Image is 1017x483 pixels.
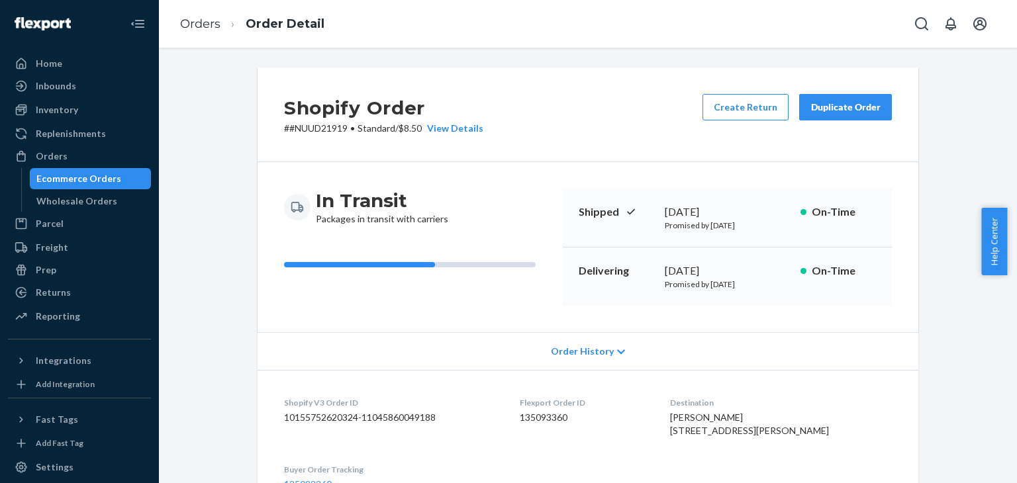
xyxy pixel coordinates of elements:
div: Returns [36,286,71,299]
div: Ecommerce Orders [36,172,121,185]
button: Close Navigation [124,11,151,37]
p: Shipped [579,204,654,220]
span: Standard [358,122,395,134]
a: Replenishments [8,123,151,144]
button: View Details [422,122,483,135]
div: Orders [36,150,68,163]
div: Settings [36,461,73,474]
div: Wholesale Orders [36,195,117,208]
a: Reporting [8,306,151,327]
p: Promised by [DATE] [665,279,790,290]
h2: Shopify Order [284,94,483,122]
div: [DATE] [665,263,790,279]
div: Parcel [36,217,64,230]
dt: Destination [670,397,892,408]
div: Inventory [36,103,78,116]
button: Open Search Box [908,11,935,37]
a: Order Detail [246,17,324,31]
div: [DATE] [665,204,790,220]
p: Delivering [579,263,654,279]
p: On-Time [812,204,876,220]
span: [PERSON_NAME] [STREET_ADDRESS][PERSON_NAME] [670,412,829,436]
div: Packages in transit with carriers [316,189,448,226]
span: • [350,122,355,134]
a: Ecommerce Orders [30,168,152,189]
div: Prep [36,263,56,277]
a: Add Integration [8,376,151,392]
div: Home [36,57,62,70]
div: Fast Tags [36,413,78,426]
a: Inbounds [8,75,151,97]
a: Orders [8,146,151,167]
dt: Buyer Order Tracking [284,464,499,475]
a: Parcel [8,213,151,234]
a: Prep [8,259,151,281]
p: Promised by [DATE] [665,220,790,231]
div: Freight [36,241,68,254]
dt: Flexport Order ID [520,397,648,408]
button: Help Center [981,208,1007,275]
a: Settings [8,457,151,478]
button: Open notifications [938,11,964,37]
dd: 135093360 [520,411,648,424]
dd: 10155752620324-11045860049188 [284,411,499,424]
button: Duplicate Order [799,94,892,120]
div: Add Fast Tag [36,437,83,449]
dt: Shopify V3 Order ID [284,397,499,408]
a: Returns [8,282,151,303]
button: Integrations [8,350,151,371]
span: Order History [551,345,614,358]
a: Freight [8,237,151,258]
button: Fast Tags [8,409,151,430]
div: Inbounds [36,79,76,93]
a: Orders [180,17,220,31]
div: Add Integration [36,378,95,390]
div: Duplicate Order [810,101,881,114]
h3: In Transit [316,189,448,212]
div: Integrations [36,354,91,367]
p: On-Time [812,263,876,279]
div: Replenishments [36,127,106,140]
button: Create Return [702,94,789,120]
a: Inventory [8,99,151,120]
img: Flexport logo [15,17,71,30]
a: Wholesale Orders [30,191,152,212]
a: Home [8,53,151,74]
ol: breadcrumbs [169,5,335,44]
a: Add Fast Tag [8,435,151,451]
p: # #NUUD21919 / $8.50 [284,122,483,135]
button: Open account menu [967,11,993,37]
div: Reporting [36,310,80,323]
